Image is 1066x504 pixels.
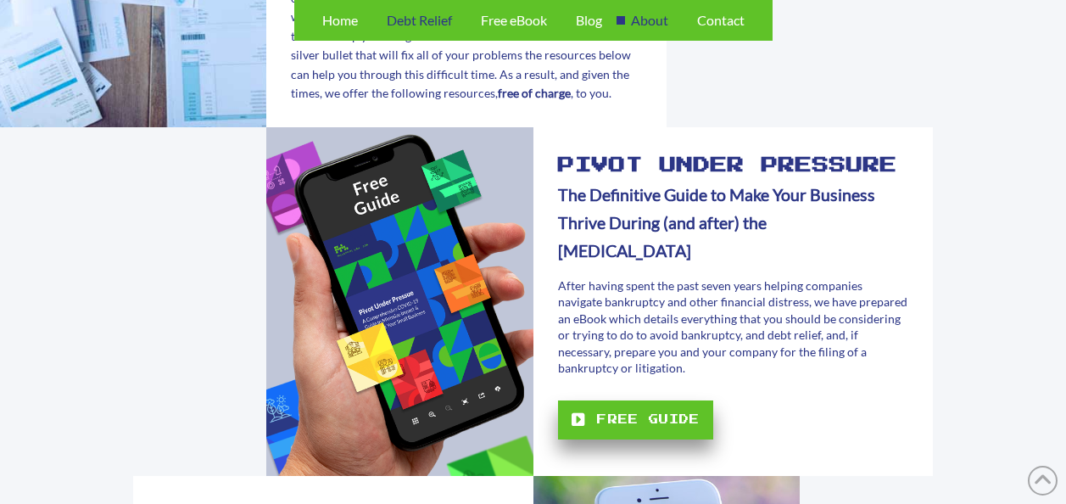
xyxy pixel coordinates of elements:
span: , to you. [571,86,611,100]
span: Debt Relief [387,14,452,27]
span: Free eBook [481,14,547,27]
b: The Definitive Guide to Make Your Business Thrive During (and after) the [MEDICAL_DATA] [558,185,875,261]
a: Free guide [558,400,714,440]
span: Contact [697,14,745,27]
b: Pivot Under Pressure [558,157,897,174]
span: About [631,14,668,27]
span: Free guide [597,412,700,428]
span: After having spent the past seven years helping companies navigate bankruptcy and other financial... [558,278,907,376]
span: Home [322,14,358,27]
span: Blog [576,14,602,27]
b: free of charge [498,86,571,100]
a: Back to Top [1028,466,1058,496]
